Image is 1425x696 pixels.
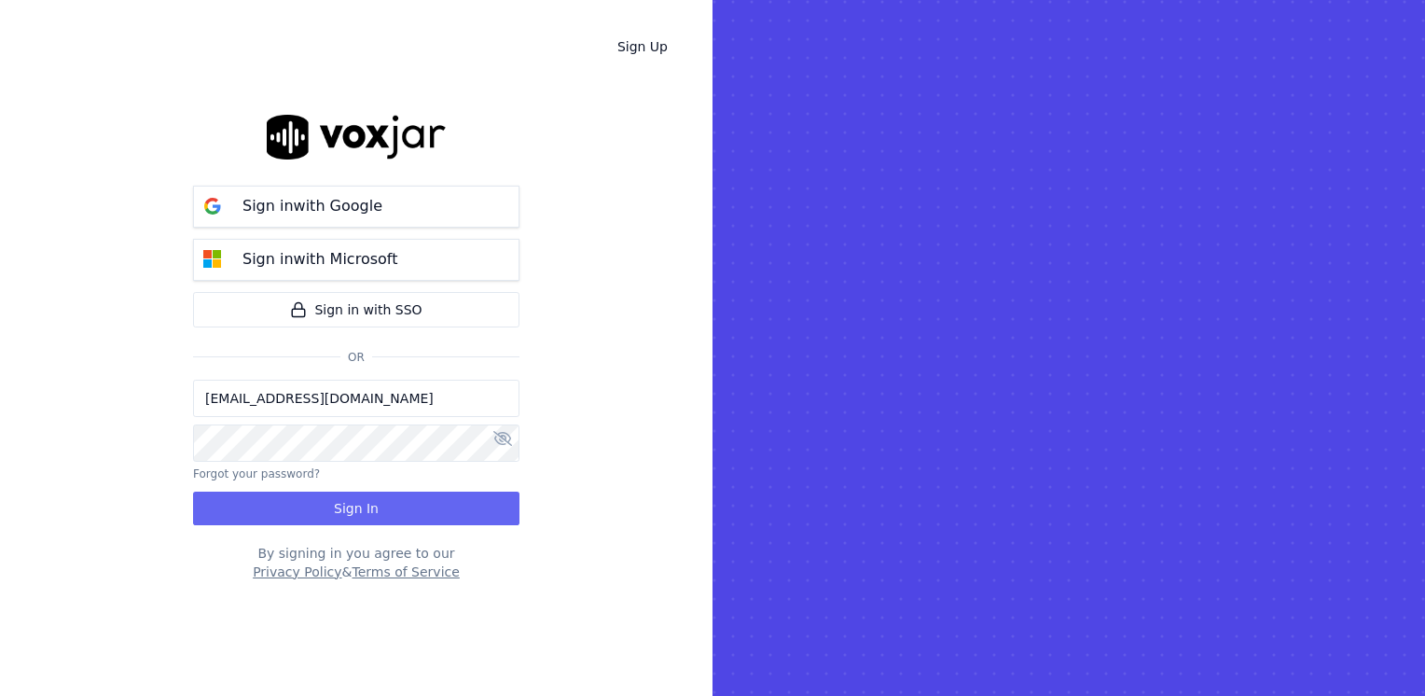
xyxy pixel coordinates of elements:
[193,186,519,228] button: Sign inwith Google
[193,544,519,581] div: By signing in you agree to our &
[602,30,683,63] a: Sign Up
[253,563,341,581] button: Privacy Policy
[193,380,519,417] input: Email
[242,195,382,217] p: Sign in with Google
[193,466,320,481] button: Forgot your password?
[194,188,231,225] img: google Sign in button
[193,292,519,327] a: Sign in with SSO
[340,350,372,365] span: Or
[193,239,519,281] button: Sign inwith Microsoft
[193,492,519,525] button: Sign In
[267,115,446,159] img: logo
[242,248,397,271] p: Sign in with Microsoft
[352,563,459,581] button: Terms of Service
[194,241,231,278] img: microsoft Sign in button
